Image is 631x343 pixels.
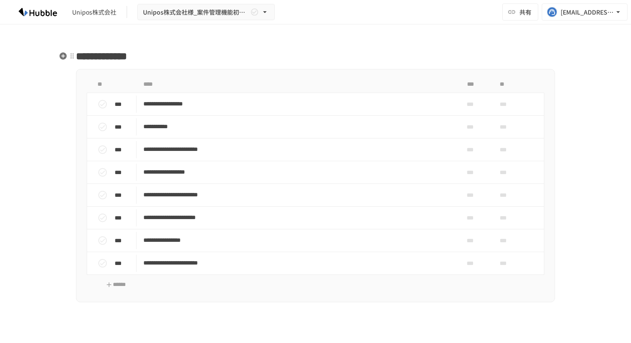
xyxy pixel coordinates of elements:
button: 共有 [502,3,538,21]
div: [EMAIL_ADDRESS][DOMAIN_NAME] [561,7,614,18]
button: [EMAIL_ADDRESS][DOMAIN_NAME] [542,3,628,21]
div: Unipos株式会社 [72,8,116,17]
img: HzDRNkGCf7KYO4GfwKnzITak6oVsp5RHeZBEM1dQFiQ [10,5,65,19]
button: Unipos株式会社様_案件管理機能初期タスク [137,4,275,21]
span: 共有 [519,7,531,17]
span: Unipos株式会社様_案件管理機能初期タスク [143,7,249,18]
